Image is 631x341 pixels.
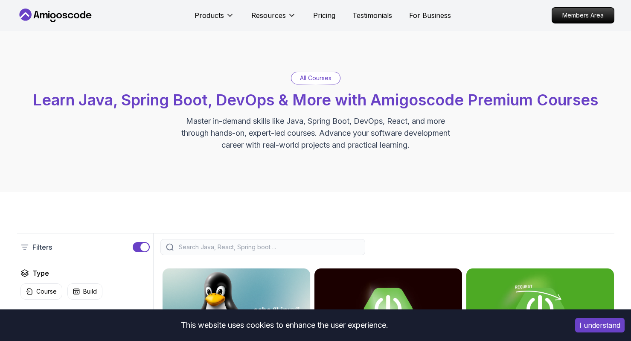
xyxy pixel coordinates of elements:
p: Course [36,287,57,296]
button: Accept cookies [575,318,625,332]
button: Build [67,283,102,300]
button: Products [195,10,234,27]
div: This website uses cookies to enhance the user experience. [6,316,562,335]
span: Learn Java, Spring Boot, DevOps & More with Amigoscode Premium Courses [33,90,598,109]
p: Members Area [552,8,614,23]
input: Search Java, React, Spring boot ... [177,243,360,251]
a: Testimonials [352,10,392,20]
p: Master in-demand skills like Java, Spring Boot, DevOps, React, and more through hands-on, expert-... [172,115,459,151]
p: All Courses [300,74,331,82]
button: Resources [251,10,296,27]
p: Products [195,10,224,20]
a: Pricing [313,10,335,20]
a: For Business [409,10,451,20]
button: Course [20,283,62,300]
p: Filters [32,242,52,252]
p: Build [83,287,97,296]
h2: Type [32,268,49,278]
p: Resources [251,10,286,20]
a: Members Area [552,7,614,23]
